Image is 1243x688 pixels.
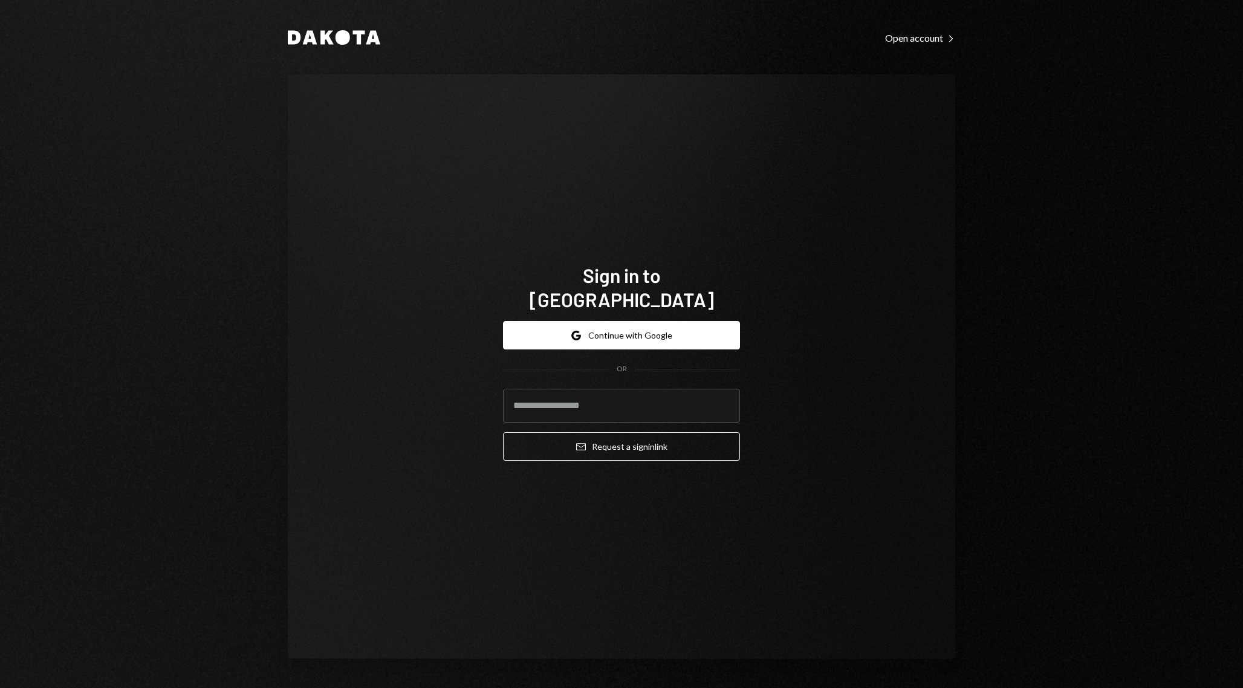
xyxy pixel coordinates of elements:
div: OR [617,364,627,374]
a: Open account [885,31,955,44]
h1: Sign in to [GEOGRAPHIC_DATA] [503,263,740,311]
div: Open account [885,32,955,44]
button: Request a signinlink [503,432,740,461]
button: Continue with Google [503,321,740,349]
